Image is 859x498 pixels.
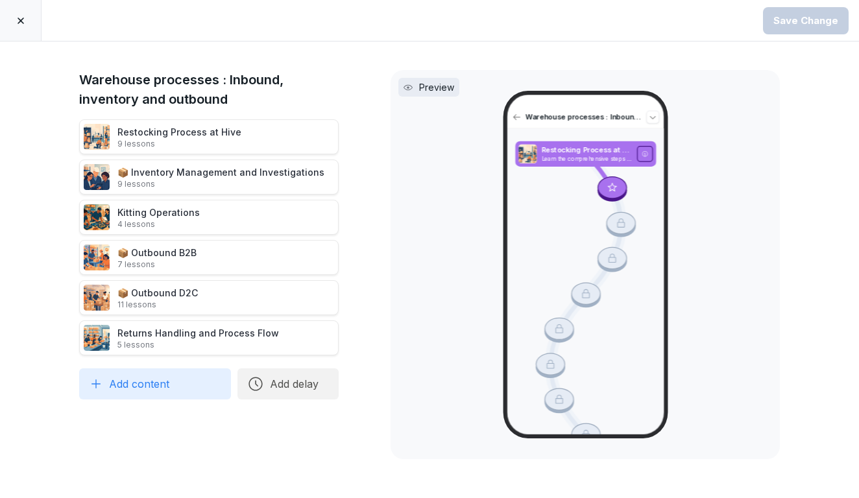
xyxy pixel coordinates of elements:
[117,286,198,310] div: 📦 Outbound D2C
[237,368,339,399] button: Add delay
[84,285,110,311] img: aul0s4anxaw34jzwydbhh5d5.png
[117,219,200,230] p: 4 lessons
[79,160,339,195] div: 📦 Inventory Management and Investigations9 lessons
[117,326,279,350] div: Returns Handling and Process Flow
[117,206,200,230] div: Kitting Operations
[525,112,642,123] p: Warehouse processes : Inbound, inventory and outbound
[79,280,339,315] div: 📦 Outbound D2C11 lessons
[84,124,110,150] img: t72cg3dsrbajyqggvzmlmfek.png
[79,240,339,275] div: 📦 Outbound B2B7 lessons
[79,320,339,355] div: Returns Handling and Process Flow5 lessons
[117,259,197,270] p: 7 lessons
[117,300,198,310] p: 11 lessons
[773,14,838,28] div: Save Change
[117,165,324,189] div: 📦 Inventory Management and Investigations
[79,200,339,235] div: Kitting Operations4 lessons
[117,139,241,149] p: 9 lessons
[419,80,454,94] p: Preview
[79,368,231,399] button: Add content
[518,145,536,164] img: t72cg3dsrbajyqggvzmlmfek.png
[763,7,849,34] button: Save Change
[541,156,632,163] p: Learn the comprehensive steps for managing inbound shipments, restocking processes, quality check...
[79,70,339,109] h1: Warehouse processes : Inbound, inventory and outbound
[84,325,110,351] img: whxspouhdmc5dw11exs3agrf.png
[84,244,110,270] img: xc7nf3d4jwvfywnbzt6h68df.png
[79,119,339,154] div: Restocking Process at Hive9 lessons
[117,340,279,350] p: 5 lessons
[84,204,110,230] img: tjh8e7lxbtqfiykh70cq83wv.png
[84,164,110,190] img: aidnvelekitijs2kqwqm5dln.png
[541,145,632,156] p: Restocking Process at Hive
[117,246,197,270] div: 📦 Outbound B2B
[117,179,324,189] p: 9 lessons
[117,125,241,149] div: Restocking Process at Hive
